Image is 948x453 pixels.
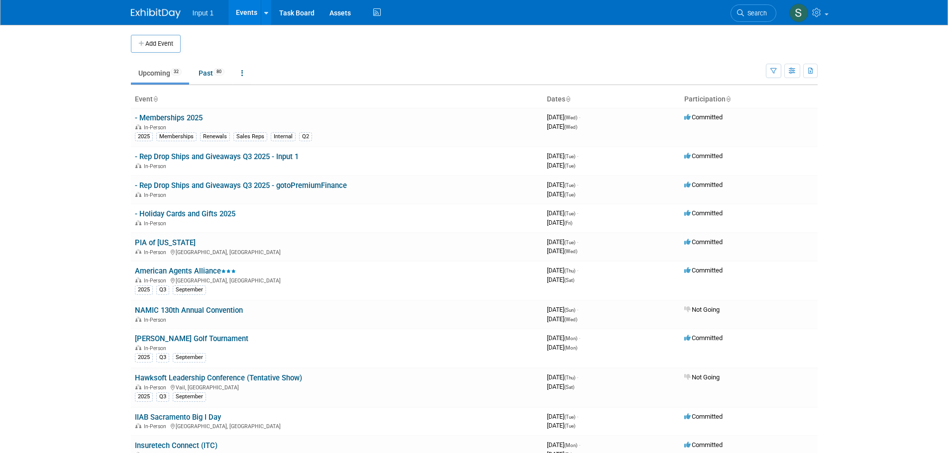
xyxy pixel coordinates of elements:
[547,219,572,226] span: [DATE]
[564,154,575,159] span: (Tue)
[547,152,578,160] span: [DATE]
[156,353,169,362] div: Q3
[547,247,577,255] span: [DATE]
[135,441,217,450] a: Insuretech Connect (ITC)
[233,132,267,141] div: Sales Reps
[577,306,578,313] span: -
[547,209,578,217] span: [DATE]
[577,373,578,381] span: -
[135,306,243,315] a: NAMIC 130th Annual Convention
[684,267,723,274] span: Committed
[135,392,153,401] div: 2025
[156,132,197,141] div: Memberships
[135,285,153,294] div: 2025
[577,238,578,246] span: -
[577,413,578,420] span: -
[135,192,141,197] img: In-Person Event
[564,277,574,283] span: (Sat)
[684,181,723,188] span: Committed
[579,334,580,342] span: -
[131,35,181,53] button: Add Event
[564,317,577,322] span: (Wed)
[135,113,203,122] a: - Memberships 2025
[577,209,578,217] span: -
[156,285,169,294] div: Q3
[547,383,574,390] span: [DATE]
[564,124,577,130] span: (Wed)
[577,152,578,160] span: -
[547,315,577,323] span: [DATE]
[547,344,577,351] span: [DATE]
[193,9,214,17] span: Input 1
[144,124,169,131] span: In-Person
[131,91,543,108] th: Event
[135,181,347,190] a: - Rep Drop Ships and Giveaways Q3 2025 - gotoPremiumFinance
[135,238,196,247] a: PIA of [US_STATE]
[564,375,575,380] span: (Thu)
[577,267,578,274] span: -
[135,334,248,343] a: [PERSON_NAME] Golf Tournament
[135,383,539,391] div: Vail, [GEOGRAPHIC_DATA]
[135,384,141,389] img: In-Person Event
[564,384,574,390] span: (Sat)
[144,384,169,391] span: In-Person
[684,152,723,160] span: Committed
[144,163,169,170] span: In-Person
[135,276,539,284] div: [GEOGRAPHIC_DATA], [GEOGRAPHIC_DATA]
[547,413,578,420] span: [DATE]
[213,68,224,76] span: 80
[135,249,141,254] img: In-Person Event
[684,209,723,217] span: Committed
[135,152,299,161] a: - Rep Drop Ships and Giveaways Q3 2025 - Input 1
[547,181,578,188] span: [DATE]
[684,306,720,313] span: Not Going
[543,91,680,108] th: Dates
[173,353,206,362] div: September
[135,124,141,129] img: In-Person Event
[684,334,723,342] span: Committed
[579,441,580,449] span: -
[135,132,153,141] div: 2025
[131,64,189,83] a: Upcoming32
[684,113,723,121] span: Committed
[191,64,232,83] a: Past80
[173,285,206,294] div: September
[564,414,575,420] span: (Tue)
[726,95,731,103] a: Sort by Participation Type
[144,192,169,198] span: In-Person
[135,423,141,428] img: In-Person Event
[565,95,570,103] a: Sort by Start Date
[564,211,575,216] span: (Tue)
[731,4,776,22] a: Search
[564,423,575,429] span: (Tue)
[564,336,577,341] span: (Mon)
[547,422,575,429] span: [DATE]
[564,115,577,120] span: (Wed)
[564,182,575,188] span: (Tue)
[173,392,206,401] div: September
[564,163,575,169] span: (Tue)
[135,317,141,322] img: In-Person Event
[680,91,818,108] th: Participation
[135,163,141,168] img: In-Person Event
[564,220,572,226] span: (Fri)
[144,249,169,256] span: In-Person
[789,3,808,22] img: Susan Stout
[271,132,296,141] div: Internal
[684,373,720,381] span: Not Going
[547,373,578,381] span: [DATE]
[684,441,723,449] span: Committed
[564,192,575,197] span: (Tue)
[547,162,575,169] span: [DATE]
[135,422,539,430] div: [GEOGRAPHIC_DATA], [GEOGRAPHIC_DATA]
[547,441,580,449] span: [DATE]
[135,413,221,422] a: IIAB Sacramento Big I Day
[144,423,169,430] span: In-Person
[547,276,574,283] span: [DATE]
[200,132,230,141] div: Renewals
[135,209,235,218] a: - Holiday Cards and Gifts 2025
[564,240,575,245] span: (Tue)
[564,307,575,313] span: (Sun)
[135,248,539,256] div: [GEOGRAPHIC_DATA], [GEOGRAPHIC_DATA]
[135,277,141,282] img: In-Person Event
